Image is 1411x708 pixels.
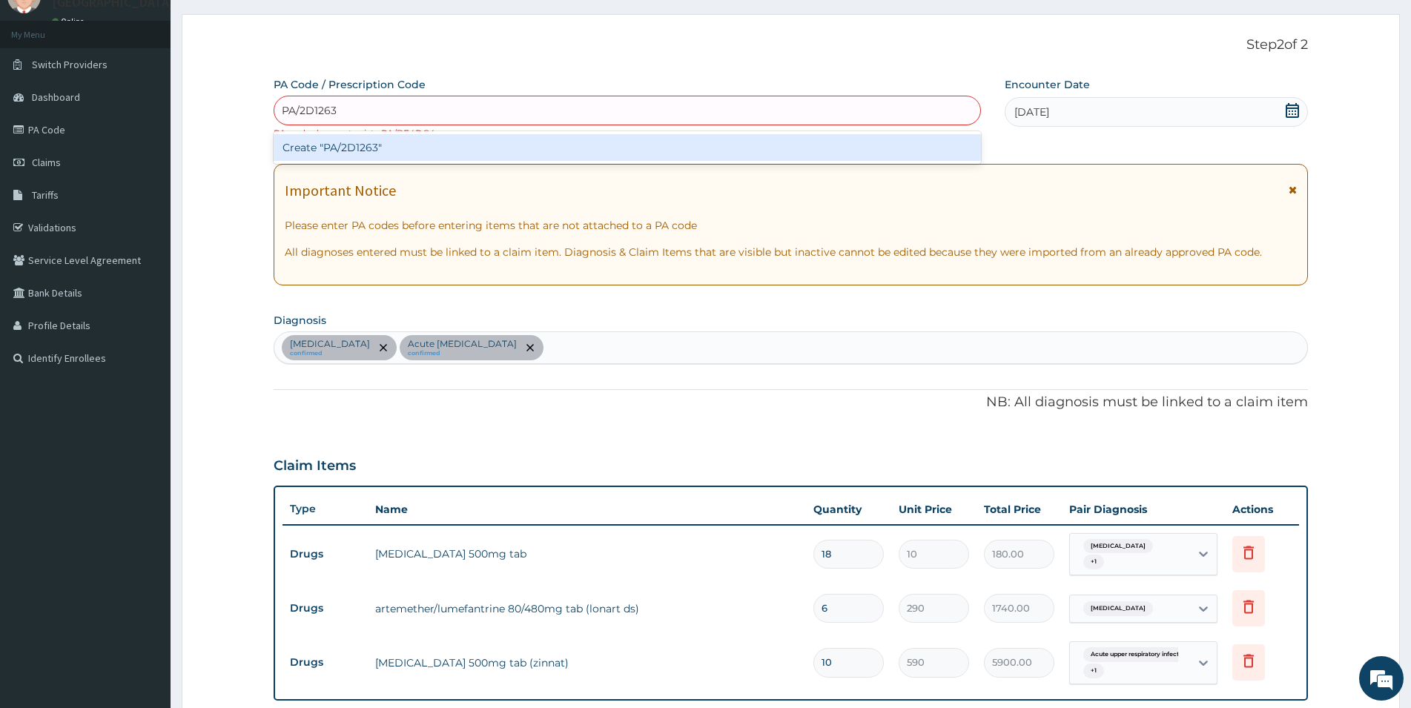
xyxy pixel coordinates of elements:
label: Encounter Date [1005,77,1090,92]
th: Pair Diagnosis [1062,494,1225,524]
td: artemether/lumefantrine 80/480mg tab (lonart ds) [368,594,806,623]
th: Name [368,494,806,524]
img: d_794563401_company_1708531726252_794563401 [27,74,60,111]
span: [MEDICAL_DATA] [1083,601,1153,616]
label: Diagnosis [274,313,326,328]
td: [MEDICAL_DATA] 500mg tab [368,539,806,569]
div: Create "PA/2D1263" [274,134,981,161]
p: All diagnoses entered must be linked to a claim item. Diagnosis & Claim Items that are visible bu... [285,245,1297,259]
th: Unit Price [891,494,977,524]
span: We're online! [86,187,205,337]
span: + 1 [1083,555,1104,569]
span: Tariffs [32,188,59,202]
p: NB: All diagnosis must be linked to a claim item [274,393,1308,412]
p: Acute [MEDICAL_DATA] [408,338,517,350]
td: Drugs [282,649,368,676]
th: Quantity [806,494,891,524]
h1: Important Notice [285,182,396,199]
span: Dashboard [32,90,80,104]
span: [MEDICAL_DATA] [1083,539,1153,554]
textarea: Type your message and hit 'Enter' [7,405,282,457]
td: Drugs [282,540,368,568]
th: Total Price [977,494,1062,524]
p: Step 2 of 2 [274,37,1308,53]
span: Acute upper respiratory infect... [1083,647,1191,662]
span: [DATE] [1014,105,1049,119]
small: confirmed [408,350,517,357]
td: [MEDICAL_DATA] 500mg tab (zinnat) [368,648,806,678]
small: PA code does not exist : PA/BE4DC4 [274,128,435,139]
span: Switch Providers [32,58,108,71]
div: Minimize live chat window [243,7,279,43]
p: Please enter PA codes before entering items that are not attached to a PA code [285,218,1297,233]
th: Actions [1225,494,1299,524]
h3: Claim Items [274,458,356,474]
span: Claims [32,156,61,169]
td: Drugs [282,595,368,622]
p: [MEDICAL_DATA] [290,338,370,350]
th: Type [282,495,368,523]
span: + 1 [1083,664,1104,678]
small: confirmed [290,350,370,357]
a: Online [52,16,87,27]
div: Chat with us now [77,83,249,102]
label: PA Code / Prescription Code [274,77,426,92]
span: remove selection option [377,341,390,354]
span: remove selection option [523,341,537,354]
